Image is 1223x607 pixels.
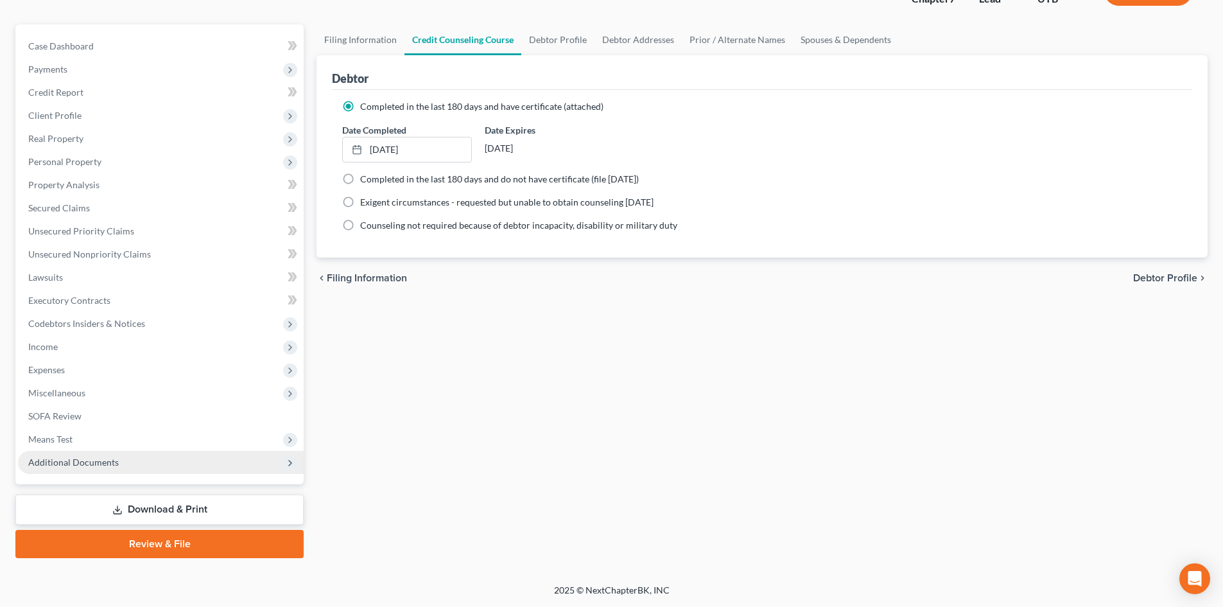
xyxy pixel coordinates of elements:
span: Unsecured Priority Claims [28,225,134,236]
i: chevron_left [317,273,327,283]
div: Open Intercom Messenger [1179,563,1210,594]
a: Lawsuits [18,266,304,289]
span: SOFA Review [28,410,82,421]
div: 2025 © NextChapterBK, INC [246,584,978,607]
span: Means Test [28,434,73,444]
a: Case Dashboard [18,35,304,58]
div: Debtor [332,71,369,86]
a: Download & Print [15,495,304,525]
span: Unsecured Nonpriority Claims [28,249,151,260]
span: Debtor Profile [1133,273,1197,283]
a: Unsecured Priority Claims [18,220,304,243]
span: Expenses [28,364,65,375]
span: Client Profile [28,110,82,121]
a: Filing Information [317,24,404,55]
a: Review & File [15,530,304,558]
span: Payments [28,64,67,75]
span: Codebtors Insiders & Notices [28,318,145,329]
a: [DATE] [343,137,471,162]
label: Date Expires [485,123,614,137]
span: Exigent circumstances - requested but unable to obtain counseling [DATE] [360,197,654,207]
a: Credit Report [18,81,304,104]
button: Debtor Profile chevron_right [1133,273,1208,283]
a: Unsecured Nonpriority Claims [18,243,304,266]
span: Real Property [28,133,83,144]
a: Credit Counseling Course [404,24,521,55]
a: SOFA Review [18,405,304,428]
button: chevron_left Filing Information [317,273,407,283]
a: Spouses & Dependents [793,24,899,55]
span: Personal Property [28,156,101,167]
span: Executory Contracts [28,295,110,306]
a: Debtor Addresses [594,24,682,55]
span: Lawsuits [28,272,63,283]
span: Case Dashboard [28,40,94,51]
span: Property Analysis [28,179,100,190]
span: Counseling not required because of debtor incapacity, disability or military duty [360,220,677,231]
a: Debtor Profile [521,24,594,55]
span: Filing Information [327,273,407,283]
span: Secured Claims [28,202,90,213]
a: Executory Contracts [18,289,304,312]
span: Additional Documents [28,457,119,468]
span: Credit Report [28,87,83,98]
a: Prior / Alternate Names [682,24,793,55]
span: Completed in the last 180 days and have certificate (attached) [360,101,603,112]
span: Income [28,341,58,352]
a: Secured Claims [18,197,304,220]
i: chevron_right [1197,273,1208,283]
a: Property Analysis [18,173,304,197]
label: Date Completed [342,123,406,137]
div: [DATE] [485,137,614,160]
span: Completed in the last 180 days and do not have certificate (file [DATE]) [360,173,639,184]
span: Miscellaneous [28,387,85,398]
